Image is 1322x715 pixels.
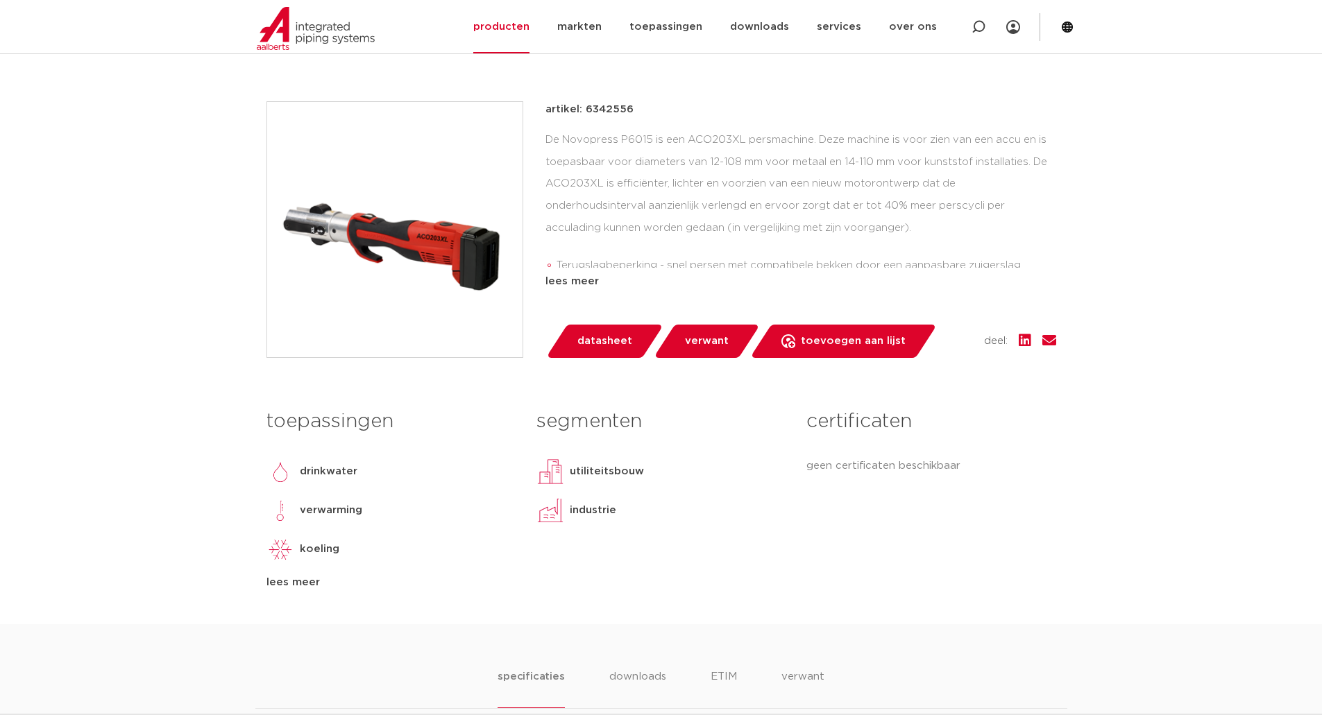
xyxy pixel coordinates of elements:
li: Terugslagbeperking - snel persen met compatibele bekken door een aanpasbare zuigerslag [557,255,1056,277]
span: deel: [984,333,1008,350]
img: industrie [536,497,564,524]
li: specificaties [498,669,564,708]
span: toevoegen aan lijst [801,330,906,352]
h3: certificaten [806,408,1056,436]
li: downloads [609,669,666,708]
img: drinkwater [266,458,294,485]
span: verwant [685,330,729,352]
p: utiliteitsbouw [570,463,644,480]
p: artikel: 6342556 [545,101,634,118]
p: drinkwater [300,463,357,480]
h3: toepassingen [266,408,516,436]
img: Product Image for Novopress ACO203XL met 2 accu's 5,0Ah+oplader+koffer [267,102,523,357]
a: datasheet [545,325,663,358]
li: verwant [781,669,824,708]
p: geen certificaten beschikbaar [806,458,1056,474]
img: utiliteitsbouw [536,458,564,485]
img: koeling [266,535,294,563]
li: ETIM [711,669,737,708]
h3: segmenten [536,408,786,436]
div: lees meer [545,273,1056,290]
img: verwarming [266,497,294,524]
p: verwarming [300,502,362,519]
a: verwant [653,325,760,358]
span: datasheet [577,330,632,352]
div: De Novopress P6015 is een ACO203XL persmachine. Deze machine is voor zien van een accu en is toep... [545,129,1056,268]
div: lees meer [266,574,516,591]
p: koeling [300,541,339,558]
p: industrie [570,502,616,519]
